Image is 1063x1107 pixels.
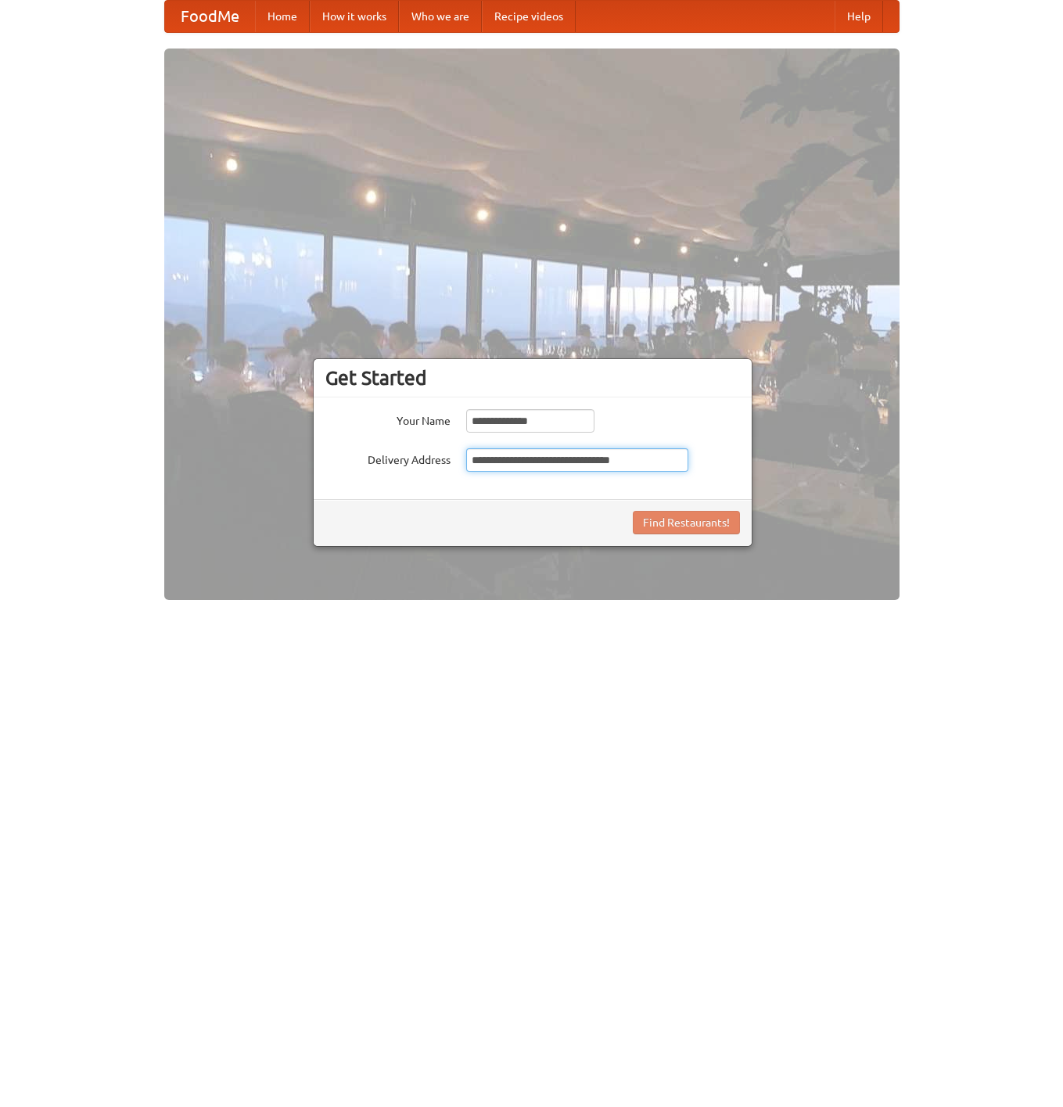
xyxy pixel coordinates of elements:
[325,409,451,429] label: Your Name
[325,366,740,390] h3: Get Started
[835,1,883,32] a: Help
[482,1,576,32] a: Recipe videos
[399,1,482,32] a: Who we are
[325,448,451,468] label: Delivery Address
[633,511,740,534] button: Find Restaurants!
[165,1,255,32] a: FoodMe
[310,1,399,32] a: How it works
[255,1,310,32] a: Home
